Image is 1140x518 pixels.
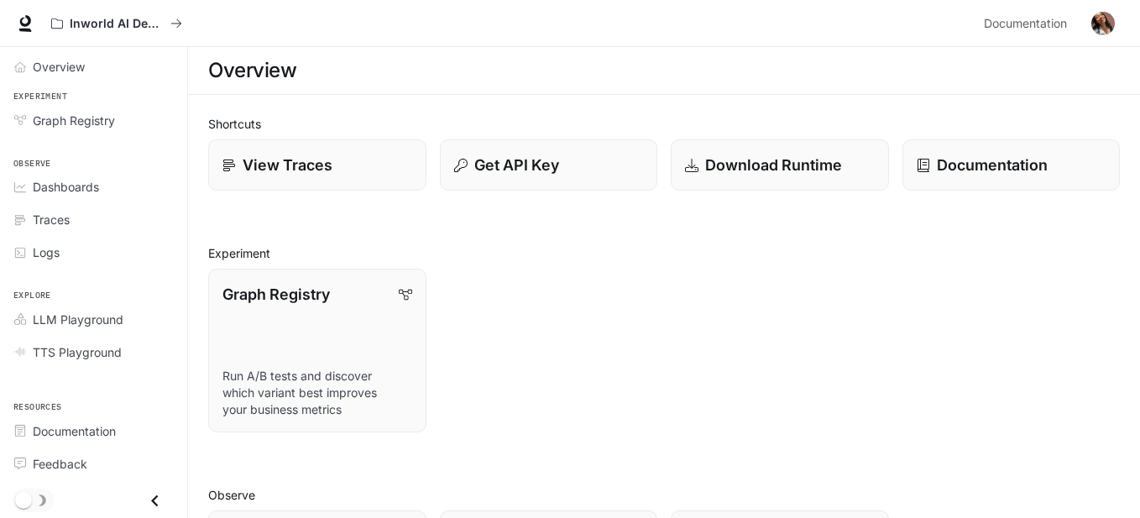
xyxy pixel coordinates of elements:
[208,269,426,432] a: Graph RegistryRun A/B tests and discover which variant best improves your business metrics
[243,154,332,176] p: View Traces
[705,154,842,176] p: Download Runtime
[7,337,180,367] a: TTS Playground
[902,139,1121,191] a: Documentation
[136,484,174,518] button: Close drawer
[671,139,889,191] a: Download Runtime
[7,416,180,446] a: Documentation
[7,52,180,81] a: Overview
[7,205,180,234] a: Traces
[7,305,180,334] a: LLM Playground
[222,283,330,306] p: Graph Registry
[937,154,1048,176] p: Documentation
[474,154,559,176] p: Get API Key
[70,17,164,31] p: Inworld AI Demos
[33,112,115,129] span: Graph Registry
[1086,7,1120,40] button: User avatar
[7,449,180,479] a: Feedback
[33,343,122,361] span: TTS Playground
[33,178,99,196] span: Dashboards
[984,13,1067,34] span: Documentation
[33,311,123,328] span: LLM Playground
[33,422,116,440] span: Documentation
[208,244,1120,262] h2: Experiment
[7,238,180,267] a: Logs
[7,106,180,135] a: Graph Registry
[1091,12,1115,35] img: User avatar
[7,172,180,201] a: Dashboards
[208,54,296,87] h1: Overview
[33,211,70,228] span: Traces
[208,115,1120,133] h2: Shortcuts
[208,486,1120,504] h2: Observe
[33,243,60,261] span: Logs
[15,490,32,509] span: Dark mode toggle
[977,7,1080,40] a: Documentation
[33,58,85,76] span: Overview
[222,368,412,418] p: Run A/B tests and discover which variant best improves your business metrics
[33,455,87,473] span: Feedback
[208,139,426,191] a: View Traces
[44,7,190,40] button: All workspaces
[440,139,658,191] button: Get API Key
